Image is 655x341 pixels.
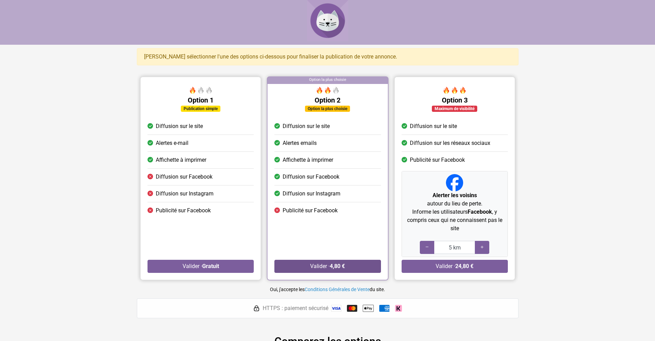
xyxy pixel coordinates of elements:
[156,206,211,215] span: Publicité sur Facebook
[283,156,333,164] span: Affichette à imprimer
[330,263,345,269] strong: 4,80 €
[410,156,465,164] span: Publicité sur Facebook
[401,260,507,273] button: Valider ·24,80 €
[268,77,387,84] div: Option la plus choisie
[331,305,341,312] img: Visa
[283,139,317,147] span: Alertes emails
[156,139,188,147] span: Alertes e-mail
[137,48,518,65] div: [PERSON_NAME] sélectionner l'une des options ci-dessous pour finaliser la publication de votre an...
[274,260,381,273] button: Valider ·4,80 €
[156,173,212,181] span: Diffusion sur Facebook
[446,174,463,191] img: Facebook
[283,173,339,181] span: Diffusion sur Facebook
[467,209,492,215] strong: Facebook
[305,287,370,292] a: Conditions Générales de Vente
[202,263,219,269] strong: Gratuit
[156,190,214,198] span: Diffusion sur Instagram
[305,106,350,112] div: Option la plus choisie
[156,122,203,130] span: Diffusion sur le site
[401,96,507,104] h5: Option 3
[283,190,340,198] span: Diffusion sur Instagram
[283,206,338,215] span: Publicité sur Facebook
[148,96,254,104] h5: Option 1
[148,260,254,273] button: Valider ·Gratuit
[404,208,504,233] p: Informe les utilisateurs , y compris ceux qui ne connaissent pas le site
[156,156,206,164] span: Affichette à imprimer
[455,263,473,269] strong: 24,80 €
[379,305,390,312] img: American Express
[410,122,457,130] span: Diffusion sur le site
[283,122,330,130] span: Diffusion sur le site
[432,106,477,112] div: Maximum de visibilité
[274,96,381,104] h5: Option 2
[253,305,260,312] img: HTTPS : paiement sécurisé
[263,304,328,312] span: HTTPS : paiement sécurisé
[347,305,357,312] img: Mastercard
[404,191,504,208] p: autour du lieu de perte.
[410,139,490,147] span: Diffusion sur les réseaux sociaux
[270,287,385,292] small: Oui, j'accepte les du site.
[363,303,374,314] img: Apple Pay
[395,305,402,312] img: Klarna
[181,106,220,112] div: Publication simple
[432,192,477,199] strong: Alerter les voisins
